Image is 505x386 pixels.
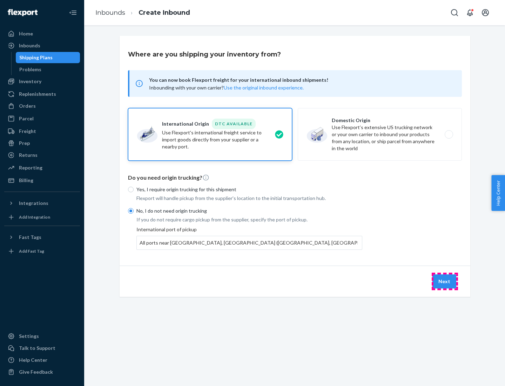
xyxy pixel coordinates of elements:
[447,6,462,20] button: Open Search Box
[4,149,80,161] a: Returns
[4,138,80,149] a: Prep
[19,248,44,254] div: Add Fast Tag
[4,88,80,100] a: Replenishments
[136,195,362,202] p: Flexport will handle pickup from the supplier's location to the initial transportation hub.
[224,84,304,91] button: Use the original inbound experience.
[4,331,80,342] a: Settings
[19,234,41,241] div: Fast Tags
[19,333,39,340] div: Settings
[149,85,304,91] span: Inbounding with your own carrier?
[136,226,362,250] div: International port of pickup
[478,6,492,20] button: Open account menu
[136,216,362,223] p: If you do not require cargo pickup from the supplier, specify the port of pickup.
[4,162,80,173] a: Reporting
[128,208,134,214] input: No, I do not need origin trucking
[4,342,80,354] a: Talk to Support
[19,91,56,98] div: Replenishments
[16,52,80,63] a: Shipping Plans
[4,212,80,223] a: Add Integration
[136,186,362,193] p: Yes, I require origin trucking for this shipment
[4,113,80,124] a: Parcel
[4,198,80,209] button: Integrations
[19,115,34,122] div: Parcel
[16,64,80,75] a: Problems
[19,78,41,85] div: Inventory
[4,126,80,137] a: Freight
[19,200,48,207] div: Integrations
[19,42,40,49] div: Inbounds
[4,354,80,366] a: Help Center
[19,345,55,352] div: Talk to Support
[4,76,80,87] a: Inventory
[128,50,281,59] h3: Where are you shipping your inventory from?
[136,207,362,214] p: No, I do not need origin trucking
[19,164,42,171] div: Reporting
[4,232,80,243] button: Fast Tags
[128,187,134,192] input: Yes, I require origin trucking for this shipment
[128,174,462,182] p: Do you need origin trucking?
[4,100,80,112] a: Orders
[95,9,125,16] a: Inbounds
[19,30,33,37] div: Home
[19,177,33,184] div: Billing
[19,140,30,147] div: Prep
[90,2,196,23] ol: breadcrumbs
[4,246,80,257] a: Add Fast Tag
[19,54,53,61] div: Shipping Plans
[66,6,80,20] button: Close Navigation
[149,76,453,84] span: You can now book Flexport freight for your international inbound shipments!
[19,102,36,109] div: Orders
[491,175,505,211] button: Help Center
[463,6,477,20] button: Open notifications
[432,274,456,288] button: Next
[4,366,80,378] button: Give Feedback
[4,28,80,39] a: Home
[4,40,80,51] a: Inbounds
[19,368,53,375] div: Give Feedback
[19,214,50,220] div: Add Integration
[19,128,36,135] div: Freight
[19,357,47,364] div: Help Center
[4,175,80,186] a: Billing
[19,66,41,73] div: Problems
[19,152,38,159] div: Returns
[139,9,190,16] a: Create Inbound
[8,9,38,16] img: Flexport logo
